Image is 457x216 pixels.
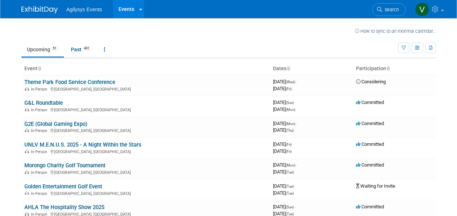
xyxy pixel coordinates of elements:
img: In-Person Event [25,170,29,174]
span: Committed [356,162,384,168]
div: [GEOGRAPHIC_DATA], [GEOGRAPHIC_DATA] [24,190,267,196]
img: In-Person Event [25,108,29,111]
span: [DATE] [273,86,292,91]
div: [GEOGRAPHIC_DATA], [GEOGRAPHIC_DATA] [24,127,267,133]
span: [DATE] [273,141,294,147]
span: Waiting for Invite [356,183,395,189]
a: G&L Roundtable [24,100,63,106]
span: [DATE] [273,127,294,133]
div: [GEOGRAPHIC_DATA], [GEOGRAPHIC_DATA] [24,107,267,112]
a: G2E (Global Gaming Expo) [24,121,87,127]
span: - [296,162,297,168]
span: (Mon) [286,122,295,126]
span: Search [382,7,399,12]
span: In-Person [31,108,49,112]
span: (Tue) [286,191,294,195]
img: In-Person Event [25,128,29,132]
span: (Fri) [286,87,292,91]
a: How to sync to an external calendar... [355,28,436,34]
span: [DATE] [273,100,296,105]
a: Search [372,3,406,16]
span: [DATE] [273,148,292,154]
span: (Thu) [286,128,294,132]
span: 401 [82,46,92,51]
span: [DATE] [273,121,297,126]
span: Agilysys Events [67,7,102,12]
span: [DATE] [273,204,296,209]
div: [GEOGRAPHIC_DATA], [GEOGRAPHIC_DATA] [24,148,267,154]
img: In-Person Event [25,212,29,216]
span: (Sun) [286,205,294,209]
span: Committed [356,204,384,209]
span: (Mon) [286,108,295,112]
span: (Wed) [286,80,295,84]
a: UNLV M.E.N.U.S. 2025 - A Night Within the Stars [24,141,141,148]
a: Sort by Start Date [286,65,290,71]
th: Participation [353,63,436,75]
span: In-Person [31,87,49,92]
th: Event [21,63,270,75]
span: 51 [51,46,59,51]
span: (Fri) [286,149,292,153]
span: [DATE] [273,162,297,168]
span: [DATE] [273,169,294,175]
span: In-Person [31,191,49,196]
span: (Fri) [286,143,292,147]
span: [DATE] [273,183,296,189]
a: Sort by Event Name [37,65,41,71]
img: ExhibitDay [21,6,58,13]
img: In-Person Event [25,191,29,195]
span: - [295,183,296,189]
span: Committed [356,141,384,147]
img: In-Person Event [25,87,29,91]
a: Past401 [65,43,97,56]
span: (Tue) [286,184,294,188]
span: In-Person [31,170,49,175]
span: [DATE] [273,107,295,112]
span: - [295,100,296,105]
span: - [296,79,297,84]
a: Theme Park Food Service Conference [24,79,115,85]
span: (Tue) [286,212,294,216]
a: AHLA The Hospitality Show 2025 [24,204,104,211]
div: [GEOGRAPHIC_DATA], [GEOGRAPHIC_DATA] [24,86,267,92]
span: Committed [356,100,384,105]
a: Golden Entertainment Golf Event [24,183,102,190]
span: Considering [356,79,386,84]
span: (Mon) [286,163,295,167]
a: Sort by Participation Type [386,65,390,71]
span: [DATE] [273,190,294,196]
span: [DATE] [273,79,297,84]
span: (Sun) [286,101,294,105]
span: In-Person [31,128,49,133]
a: Morongo Charity Golf Tournament [24,162,105,169]
span: Committed [356,121,384,126]
img: Victoria Telesco [415,3,429,16]
span: (Tue) [286,170,294,174]
span: - [295,204,296,209]
span: - [296,121,297,126]
a: Upcoming51 [21,43,64,56]
img: In-Person Event [25,149,29,153]
span: In-Person [31,149,49,154]
th: Dates [270,63,353,75]
span: - [293,141,294,147]
div: [GEOGRAPHIC_DATA], [GEOGRAPHIC_DATA] [24,169,267,175]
